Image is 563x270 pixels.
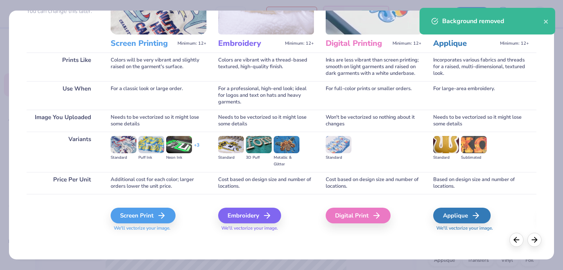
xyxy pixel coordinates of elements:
div: Additional cost for each color; larger orders lower the unit price. [111,172,206,194]
button: close [543,16,549,26]
div: Price Per Unit [27,172,99,194]
img: Standard [218,136,244,153]
div: Image You Uploaded [27,110,99,132]
div: Variants [27,132,99,172]
span: Minimum: 12+ [178,41,206,46]
h3: Applique [433,38,497,49]
div: Cost based on design size and number of locations. [218,172,314,194]
h3: Screen Printing [111,38,174,49]
img: Neon Ink [166,136,192,153]
div: Screen Print [111,208,176,223]
span: Minimum: 12+ [285,41,314,46]
div: Colors will be very vibrant and slightly raised on the garment's surface. [111,53,206,81]
img: Sublimated [461,136,487,153]
div: Neon Ink [166,154,192,161]
div: Sublimated [461,154,487,161]
div: Background removed [442,16,543,26]
h3: Embroidery [218,38,282,49]
div: Puff Ink [138,154,164,161]
div: Needs to be vectorized so it might lose some details [218,110,314,132]
p: You can change this later. [27,8,99,14]
span: We'll vectorize your image. [433,225,529,232]
h3: Digital Printing [326,38,389,49]
div: Standard [111,154,136,161]
span: Minimum: 12+ [500,41,529,46]
div: Standard [326,154,351,161]
div: + 3 [194,142,199,155]
div: Standard [433,154,459,161]
span: We'll vectorize your image. [218,225,314,232]
div: Standard [218,154,244,161]
img: Standard [433,136,459,153]
div: Needs to be vectorized so it might lose some details [111,110,206,132]
div: Prints Like [27,53,99,81]
div: Metallic & Glitter [274,154,299,168]
div: Incorporates various fabrics and threads for a raised, multi-dimensional, textured look. [433,53,529,81]
div: Digital Print [326,208,391,223]
img: Metallic & Glitter [274,136,299,153]
div: Needs to be vectorized so it might lose some details [433,110,529,132]
div: For a professional, high-end look; ideal for logos and text on hats and heavy garments. [218,81,314,110]
span: Minimum: 12+ [393,41,421,46]
span: We'll vectorize your image. [111,225,206,232]
div: Based on design size and number of locations. [433,172,529,194]
div: For large-area embroidery. [433,81,529,110]
img: Standard [111,136,136,153]
div: Inks are less vibrant than screen printing; smooth on light garments and raised on dark garments ... [326,53,421,81]
div: For a classic look or large order. [111,81,206,110]
div: Embroidery [218,208,281,223]
img: Standard [326,136,351,153]
div: Use When [27,81,99,110]
div: 3D Puff [246,154,272,161]
div: Won't be vectorized so nothing about it changes [326,110,421,132]
div: Colors are vibrant with a thread-based textured, high-quality finish. [218,53,314,81]
div: Cost based on design size and number of locations. [326,172,421,194]
img: Puff Ink [138,136,164,153]
img: 3D Puff [246,136,272,153]
div: Applique [433,208,491,223]
div: For full-color prints or smaller orders. [326,81,421,110]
